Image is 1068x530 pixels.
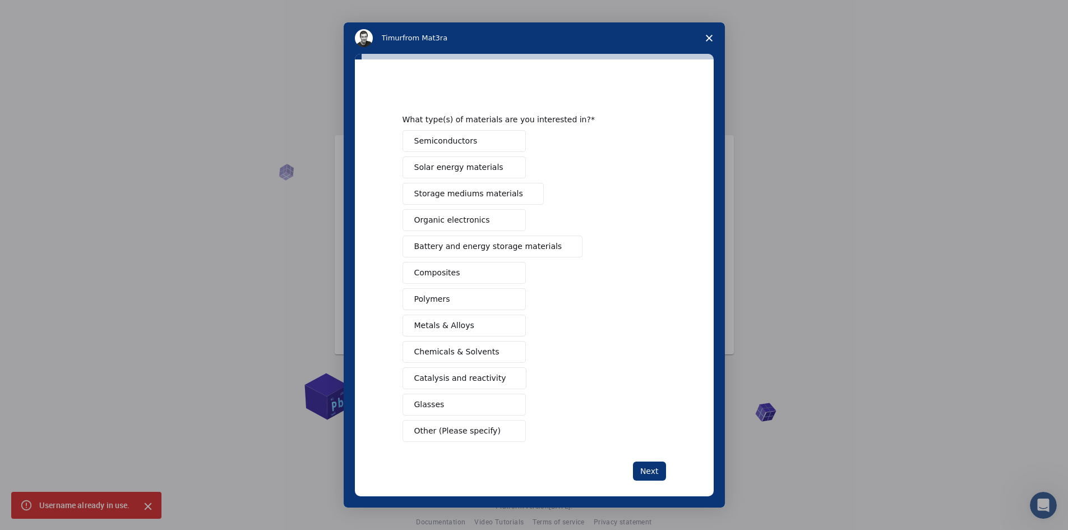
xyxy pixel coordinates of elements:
span: Semiconductors [414,135,478,147]
span: Other (Please specify) [414,425,501,437]
span: Close survey [693,22,725,54]
span: Composites [414,267,460,279]
span: Catalysis and reactivity [414,372,506,384]
span: from Mat3ra [403,34,447,42]
span: Battery and energy storage materials [414,241,562,252]
button: Composites [403,262,526,284]
button: Storage mediums materials [403,183,544,205]
img: Profile image for Timur [355,29,373,47]
span: Polymers [414,293,450,305]
button: Polymers [403,288,526,310]
button: Battery and energy storage materials [403,236,583,257]
span: Chemicals & Solvents [414,346,500,358]
span: Organic electronics [414,214,490,226]
button: Chemicals & Solvents [403,341,526,363]
div: What type(s) of materials are you interested in? [403,114,649,125]
span: Glasses [414,399,445,411]
button: Organic electronics [403,209,526,231]
button: Catalysis and reactivity [403,367,527,389]
span: Timur [382,34,403,42]
span: Metals & Alloys [414,320,474,331]
button: Solar energy materials [403,156,526,178]
button: Metals & Alloys [403,315,526,337]
button: Other (Please specify) [403,420,526,442]
button: Next [633,462,666,481]
button: Glasses [403,394,526,416]
span: Podpora [22,8,64,18]
span: Storage mediums materials [414,188,523,200]
button: Semiconductors [403,130,526,152]
span: Solar energy materials [414,162,503,173]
